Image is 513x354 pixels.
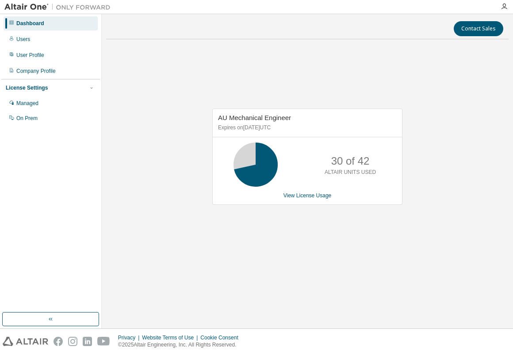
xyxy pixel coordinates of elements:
[118,334,142,341] div: Privacy
[97,337,110,346] img: youtube.svg
[218,124,394,132] p: Expires on [DATE] UTC
[68,337,77,346] img: instagram.svg
[454,21,503,36] button: Contact Sales
[16,115,38,122] div: On Prem
[83,337,92,346] img: linkedin.svg
[118,341,244,349] p: © 2025 Altair Engineering, Inc. All Rights Reserved.
[283,192,332,199] a: View License Usage
[142,334,200,341] div: Website Terms of Use
[6,84,48,91] div: License Settings
[331,154,370,169] p: 30 of 42
[16,100,38,107] div: Managed
[200,334,243,341] div: Cookie Consent
[4,3,115,11] img: Altair One
[218,114,291,121] span: AU Mechanical Engineer
[16,68,56,75] div: Company Profile
[16,52,44,59] div: User Profile
[16,36,30,43] div: Users
[16,20,44,27] div: Dashboard
[54,337,63,346] img: facebook.svg
[3,337,48,346] img: altair_logo.svg
[325,169,376,176] p: ALTAIR UNITS USED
